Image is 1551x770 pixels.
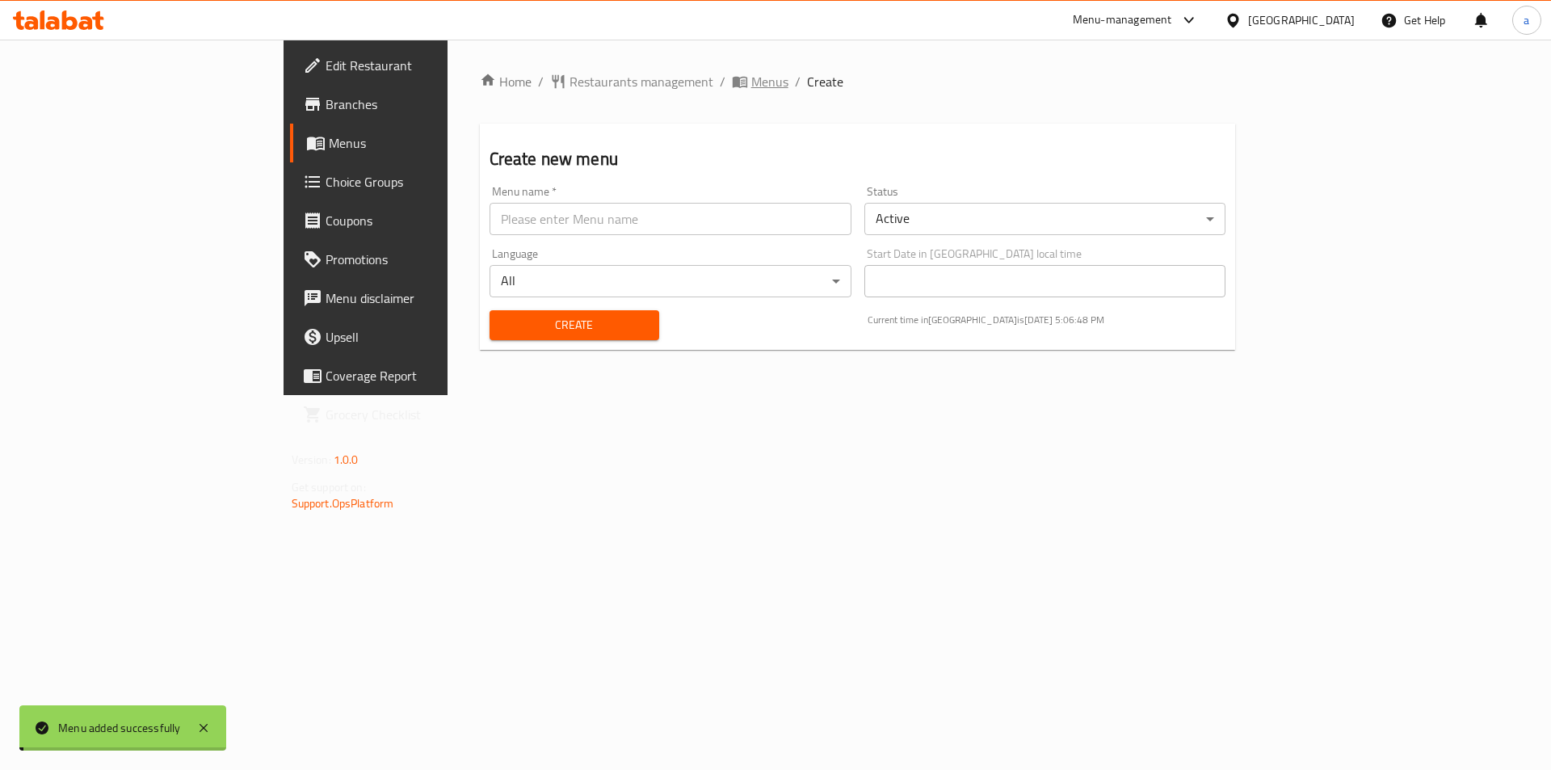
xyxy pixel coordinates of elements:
a: Support.OpsPlatform [292,493,394,514]
span: Restaurants management [570,72,713,91]
span: Create [502,315,646,335]
span: Get support on: [292,477,366,498]
span: Edit Restaurant [326,56,530,75]
span: 1.0.0 [334,449,359,470]
a: Branches [290,85,543,124]
input: Please enter Menu name [490,203,851,235]
button: Create [490,310,659,340]
a: Menus [290,124,543,162]
span: Menu disclaimer [326,288,530,308]
a: Grocery Checklist [290,395,543,434]
div: Menu added successfully [58,719,181,737]
a: Choice Groups [290,162,543,201]
li: / [720,72,725,91]
div: [GEOGRAPHIC_DATA] [1248,11,1355,29]
a: Restaurants management [550,72,713,91]
span: Coupons [326,211,530,230]
h2: Create new menu [490,147,1226,171]
a: Menu disclaimer [290,279,543,318]
div: All [490,265,851,297]
a: Menus [732,72,788,91]
a: Coverage Report [290,356,543,395]
a: Coupons [290,201,543,240]
div: Active [864,203,1226,235]
span: Choice Groups [326,172,530,191]
span: Branches [326,95,530,114]
span: Menus [329,133,530,153]
span: Create [807,72,843,91]
p: Current time in [GEOGRAPHIC_DATA] is [DATE] 5:06:48 PM [868,313,1226,327]
span: Menus [751,72,788,91]
a: Edit Restaurant [290,46,543,85]
span: Version: [292,449,331,470]
a: Upsell [290,318,543,356]
a: Promotions [290,240,543,279]
span: a [1524,11,1529,29]
div: Menu-management [1073,11,1172,30]
span: Upsell [326,327,530,347]
li: / [795,72,801,91]
nav: breadcrumb [480,72,1236,91]
span: Grocery Checklist [326,405,530,424]
span: Promotions [326,250,530,269]
span: Coverage Report [326,366,530,385]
